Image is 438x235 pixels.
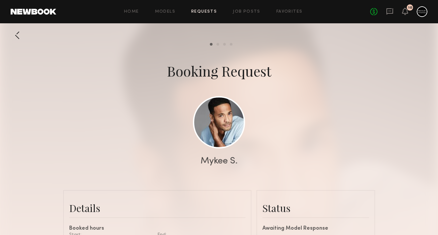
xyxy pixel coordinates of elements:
[408,6,412,10] div: 10
[233,10,260,14] a: Job Posts
[69,226,245,231] div: Booked hours
[262,226,369,231] div: Awaiting Model Response
[124,10,139,14] a: Home
[69,201,245,215] div: Details
[167,62,271,80] div: Booking Request
[191,10,217,14] a: Requests
[155,10,175,14] a: Models
[262,201,369,215] div: Status
[276,10,303,14] a: Favorites
[201,156,238,166] div: Mykee S.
